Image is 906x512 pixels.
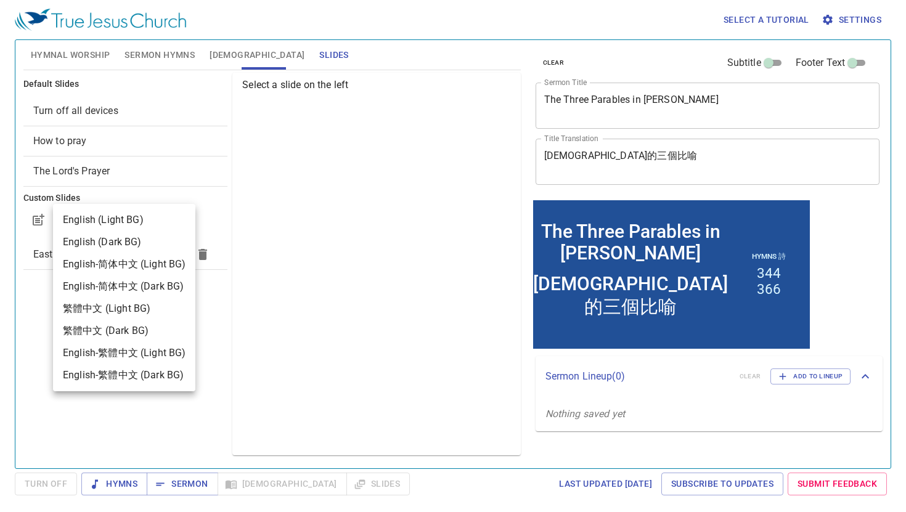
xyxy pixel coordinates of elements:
div: English (Light BG) [63,213,144,227]
div: 繁體中文 (Dark BG) [63,323,149,338]
div: English-繁體中文 (Light BG) [63,346,186,360]
div: English-繁體中文 (Dark BG) [63,368,184,383]
div: [DEMOGRAPHIC_DATA]的三個比喻 [2,75,197,122]
p: Hymns 詩 [221,54,255,64]
li: 366 [226,83,250,99]
div: English-简体中文 (Dark BG) [63,279,184,294]
div: 繁體中文 (Light BG) [63,301,150,316]
div: English (Dark BG) [63,235,142,250]
li: 344 [226,67,250,83]
div: The Three Parables in [PERSON_NAME] [6,23,195,66]
div: English-简体中文 (Light BG) [63,257,186,272]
